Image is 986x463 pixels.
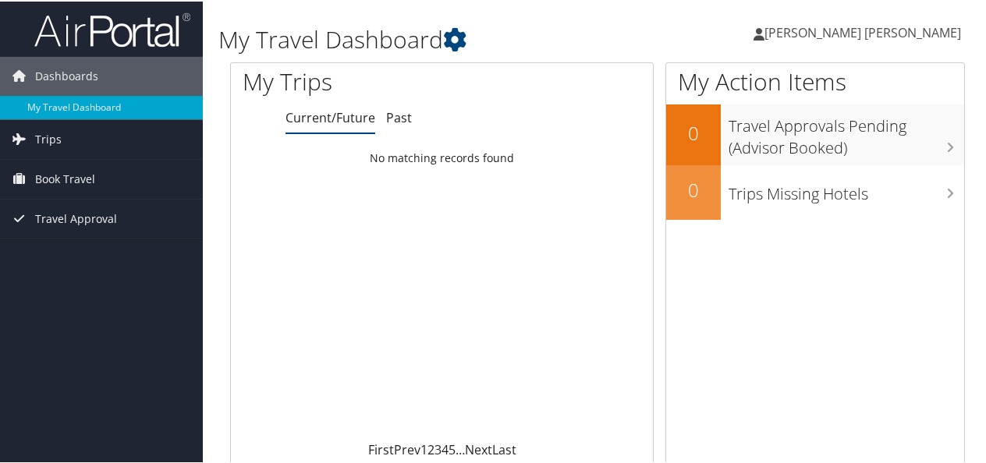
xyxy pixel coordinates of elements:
[243,64,466,97] h1: My Trips
[729,106,964,157] h3: Travel Approvals Pending (Advisor Booked)
[394,440,420,457] a: Prev
[427,440,434,457] a: 2
[35,198,117,237] span: Travel Approval
[368,440,394,457] a: First
[492,440,516,457] a: Last
[34,10,190,47] img: airportal-logo.png
[35,55,98,94] span: Dashboards
[231,143,653,171] td: No matching records found
[286,108,375,125] a: Current/Future
[434,440,442,457] a: 3
[764,23,961,40] span: [PERSON_NAME] [PERSON_NAME]
[754,8,977,55] a: [PERSON_NAME] [PERSON_NAME]
[442,440,449,457] a: 4
[420,440,427,457] a: 1
[218,22,724,55] h1: My Travel Dashboard
[666,164,964,218] a: 0Trips Missing Hotels
[386,108,412,125] a: Past
[465,440,492,457] a: Next
[729,174,964,203] h3: Trips Missing Hotels
[666,118,721,145] h2: 0
[456,440,465,457] span: …
[666,103,964,163] a: 0Travel Approvals Pending (Advisor Booked)
[666,175,721,202] h2: 0
[35,118,62,157] span: Trips
[35,158,95,197] span: Book Travel
[666,64,964,97] h1: My Action Items
[449,440,456,457] a: 5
